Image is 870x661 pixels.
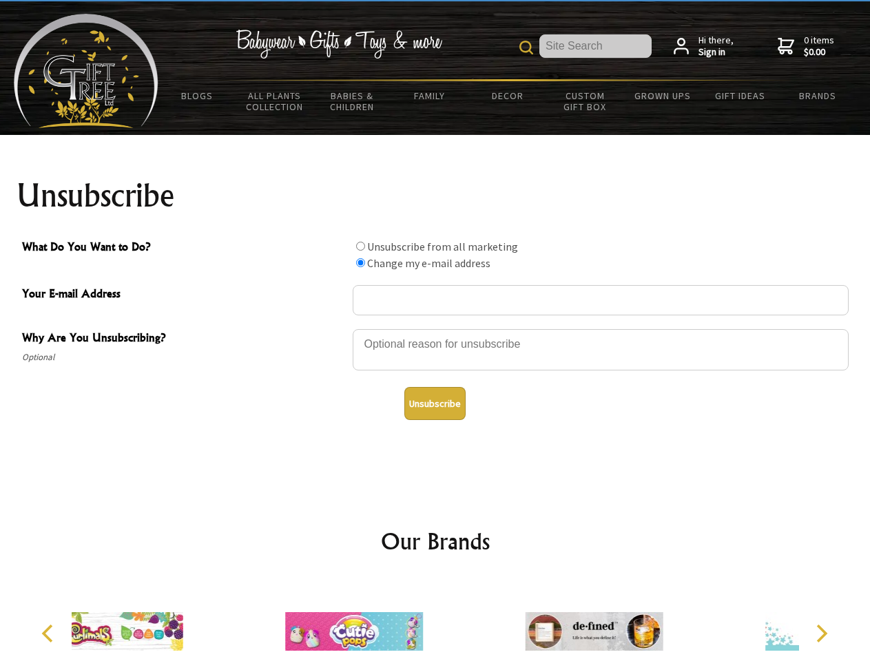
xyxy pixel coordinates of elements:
[391,81,469,110] a: Family
[546,81,624,121] a: Custom Gift Box
[779,81,857,110] a: Brands
[367,256,490,270] label: Change my e-mail address
[778,34,834,59] a: 0 items$0.00
[236,81,314,121] a: All Plants Collection
[236,30,442,59] img: Babywear - Gifts - Toys & more
[698,34,734,59] span: Hi there,
[698,46,734,59] strong: Sign in
[22,285,346,305] span: Your E-mail Address
[158,81,236,110] a: BLOGS
[404,387,466,420] button: Unsubscribe
[353,285,849,315] input: Your E-mail Address
[367,240,518,253] label: Unsubscribe from all marketing
[804,34,834,59] span: 0 items
[356,242,365,251] input: What Do You Want to Do?
[353,329,849,370] textarea: Why Are You Unsubscribing?
[806,618,836,649] button: Next
[22,349,346,366] span: Optional
[313,81,391,121] a: Babies & Children
[28,525,843,558] h2: Our Brands
[14,14,158,128] img: Babyware - Gifts - Toys and more...
[701,81,779,110] a: Gift Ideas
[804,46,834,59] strong: $0.00
[34,618,65,649] button: Previous
[674,34,734,59] a: Hi there,Sign in
[519,41,533,54] img: product search
[22,329,346,349] span: Why Are You Unsubscribing?
[623,81,701,110] a: Grown Ups
[468,81,546,110] a: Decor
[356,258,365,267] input: What Do You Want to Do?
[17,179,854,212] h1: Unsubscribe
[539,34,652,58] input: Site Search
[22,238,346,258] span: What Do You Want to Do?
